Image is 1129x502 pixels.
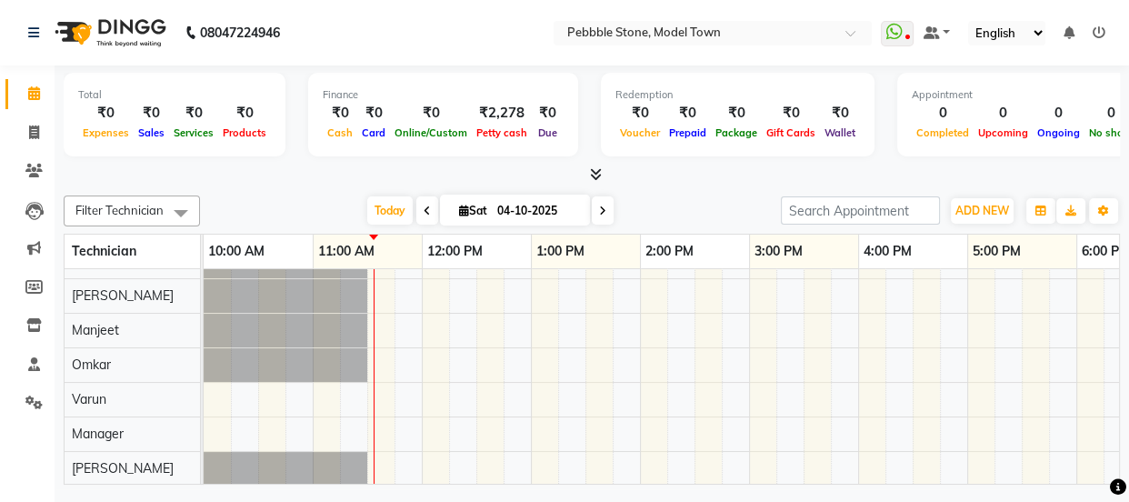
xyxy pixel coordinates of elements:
[615,126,664,139] span: Voucher
[532,103,564,124] div: ₹0
[664,103,711,124] div: ₹0
[423,238,487,265] a: 12:00 PM
[472,103,532,124] div: ₹2,278
[134,103,169,124] div: ₹0
[78,126,134,139] span: Expenses
[72,460,174,477] span: [PERSON_NAME]
[711,126,762,139] span: Package
[218,126,271,139] span: Products
[762,103,820,124] div: ₹0
[314,238,379,265] a: 11:00 AM
[615,103,664,124] div: ₹0
[72,391,106,407] span: Varun
[200,7,280,58] b: 08047224946
[134,126,169,139] span: Sales
[367,196,413,225] span: Today
[762,126,820,139] span: Gift Cards
[641,238,698,265] a: 2:00 PM
[968,238,1025,265] a: 5:00 PM
[169,103,218,124] div: ₹0
[472,126,532,139] span: Petty cash
[955,204,1009,217] span: ADD NEW
[455,204,492,217] span: Sat
[664,126,711,139] span: Prepaid
[204,238,269,265] a: 10:00 AM
[951,198,1014,224] button: ADD NEW
[72,243,136,259] span: Technician
[912,126,974,139] span: Completed
[859,238,916,265] a: 4:00 PM
[218,103,271,124] div: ₹0
[1033,126,1084,139] span: Ongoing
[78,103,134,124] div: ₹0
[820,103,860,124] div: ₹0
[323,87,564,103] div: Finance
[323,126,357,139] span: Cash
[615,87,860,103] div: Redemption
[75,203,164,217] span: Filter Technician
[532,238,589,265] a: 1:00 PM
[72,356,111,373] span: Omkar
[323,103,357,124] div: ₹0
[711,103,762,124] div: ₹0
[46,7,171,58] img: logo
[750,238,807,265] a: 3:00 PM
[390,126,472,139] span: Online/Custom
[974,126,1033,139] span: Upcoming
[78,87,271,103] div: Total
[492,197,583,225] input: 2025-10-04
[390,103,472,124] div: ₹0
[72,287,174,304] span: [PERSON_NAME]
[169,126,218,139] span: Services
[1033,103,1084,124] div: 0
[357,126,390,139] span: Card
[72,426,124,442] span: Manager
[781,196,940,225] input: Search Appointment
[357,103,390,124] div: ₹0
[974,103,1033,124] div: 0
[820,126,860,139] span: Wallet
[72,322,119,338] span: Manjeet
[912,103,974,124] div: 0
[534,126,562,139] span: Due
